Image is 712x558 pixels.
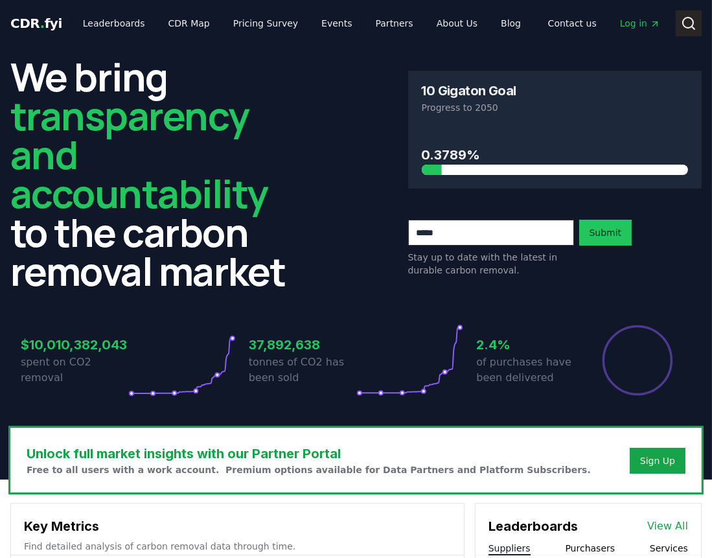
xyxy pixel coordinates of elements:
p: Progress to 2050 [422,101,689,114]
h2: We bring to the carbon removal market [10,57,304,290]
h3: 10 Gigaton Goal [422,84,516,97]
button: Sign Up [630,448,685,474]
p: tonnes of CO2 has been sold [249,355,356,386]
button: Purchasers [566,542,615,555]
p: spent on CO2 removal [21,355,128,386]
h3: $10,010,382,043 [21,335,128,355]
button: Submit [579,220,632,246]
span: CDR fyi [10,16,62,31]
h3: 37,892,638 [249,335,356,355]
p: Stay up to date with the latest in durable carbon removal. [408,251,574,277]
button: Suppliers [488,542,531,555]
a: Leaderboards [73,12,155,35]
a: Partners [365,12,424,35]
span: Log in [620,17,660,30]
a: Log in [610,12,671,35]
h3: Leaderboards [488,517,578,536]
a: View All [647,518,688,534]
a: CDR.fyi [10,14,62,32]
h3: 2.4% [476,335,584,355]
a: About Us [426,12,488,35]
a: CDR Map [158,12,220,35]
p: of purchases have been delivered [476,355,584,386]
h3: 0.3789% [422,145,689,165]
nav: Main [73,12,531,35]
p: Free to all users with a work account. Premium options available for Data Partners and Platform S... [27,463,591,476]
nav: Main [538,12,671,35]
a: Contact us [538,12,607,35]
a: Blog [490,12,531,35]
div: Percentage of sales delivered [601,324,674,397]
a: Sign Up [640,454,675,467]
a: Pricing Survey [223,12,308,35]
span: . [40,16,45,31]
p: Find detailed analysis of carbon removal data through time. [24,540,451,553]
a: Events [311,12,362,35]
h3: Key Metrics [24,517,451,536]
h3: Unlock full market insights with our Partner Portal [27,444,591,463]
span: transparency and accountability [10,89,268,220]
button: Services [650,542,688,555]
